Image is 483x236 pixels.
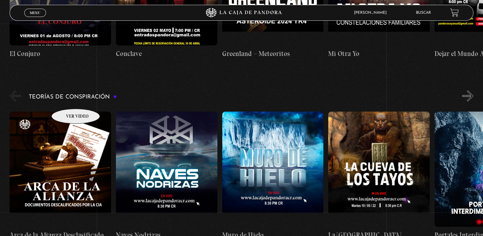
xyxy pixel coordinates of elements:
[10,49,111,59] h4: El Conjuro
[27,16,42,21] span: Cerrar
[351,11,393,15] span: [PERSON_NAME]
[30,11,40,15] span: Menu
[29,94,117,100] h3: Teorías de Conspiración
[328,49,430,59] h4: Mi Otra Yo
[116,49,217,59] h4: Conclave
[10,90,21,102] button: Previous
[462,90,473,102] button: Next
[222,49,324,59] h4: Greenland – Meteoritos
[450,8,459,17] a: View your shopping cart
[416,11,431,15] a: Buscar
